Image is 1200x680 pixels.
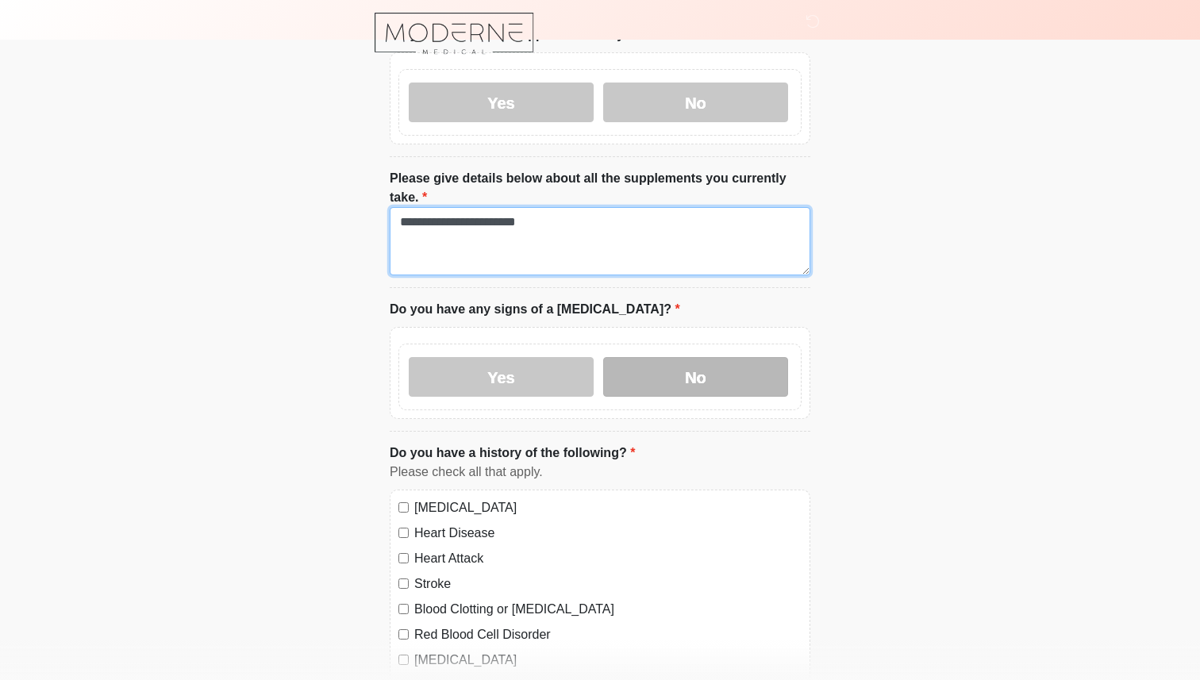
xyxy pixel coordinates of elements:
[414,625,802,644] label: Red Blood Cell Disorder
[414,524,802,543] label: Heart Disease
[603,357,788,397] label: No
[398,528,409,538] input: Heart Disease
[414,498,802,517] label: [MEDICAL_DATA]
[414,600,802,619] label: Blood Clotting or [MEDICAL_DATA]
[398,655,409,665] input: [MEDICAL_DATA]
[414,574,802,594] label: Stroke
[390,169,810,207] label: Please give details below about all the supplements you currently take.
[374,12,535,56] img: Moderne Medical Aesthetics Logo
[414,651,802,670] label: [MEDICAL_DATA]
[398,604,409,614] input: Blood Clotting or [MEDICAL_DATA]
[390,300,680,319] label: Do you have any signs of a [MEDICAL_DATA]?
[409,83,594,122] label: Yes
[390,444,635,463] label: Do you have a history of the following?
[603,83,788,122] label: No
[398,553,409,563] input: Heart Attack
[409,357,594,397] label: Yes
[390,463,810,482] div: Please check all that apply.
[398,629,409,640] input: Red Blood Cell Disorder
[414,549,802,568] label: Heart Attack
[398,578,409,589] input: Stroke
[398,502,409,513] input: [MEDICAL_DATA]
